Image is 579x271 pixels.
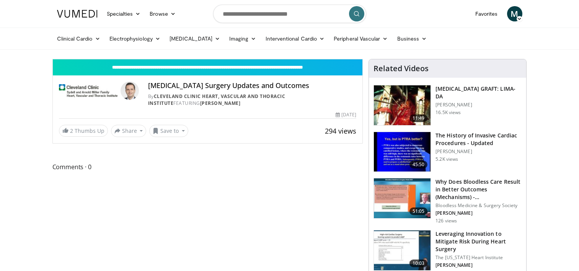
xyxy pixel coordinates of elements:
[148,82,356,90] h4: [MEDICAL_DATA] Surgery Updates and Outcomes
[148,93,285,106] a: Cleveland Clinic Heart, Vascular and Thoracic Institute
[373,64,429,73] h4: Related Videos
[148,93,356,107] div: By FEATURING
[435,210,522,216] p: [PERSON_NAME]
[329,31,392,46] a: Peripheral Vascular
[261,31,329,46] a: Interventional Cardio
[57,10,98,18] img: VuMedi Logo
[374,178,431,218] img: e6cd85c4-3055-4ffc-a5ab-b84f6b76fa62.150x105_q85_crop-smart_upscale.jpg
[507,6,522,21] a: M
[59,125,108,137] a: 2 Thumbs Up
[409,114,428,122] span: 11:49
[374,230,431,270] img: 322618b2-9566-4957-8540-9e3ce39ff3f9.150x105_q85_crop-smart_upscale.jpg
[325,126,356,135] span: 294 views
[435,102,522,108] p: [PERSON_NAME]
[435,132,522,147] h3: The History of Invasive Cardiac Procedures - Updated
[121,82,139,100] img: Avatar
[52,31,105,46] a: Clinical Cardio
[435,156,458,162] p: 5.2K views
[435,255,522,261] p: The [US_STATE] Heart Institute
[373,85,522,126] a: 11:49 [MEDICAL_DATA] GRAFT: LIMA-DA [PERSON_NAME] 16.5K views
[374,132,431,172] img: 1d453f88-8103-4e95-8810-9435d5cda4fd.150x105_q85_crop-smart_upscale.jpg
[70,127,73,134] span: 2
[149,125,188,137] button: Save to
[435,218,457,224] p: 126 views
[409,207,428,215] span: 51:05
[52,162,363,172] span: Comments 0
[105,31,165,46] a: Electrophysiology
[336,111,356,118] div: [DATE]
[225,31,261,46] a: Imaging
[59,82,117,100] img: Cleveland Clinic Heart, Vascular and Thoracic Institute
[373,132,522,172] a: 45:50 The History of Invasive Cardiac Procedures - Updated [PERSON_NAME] 5.2K views
[471,6,502,21] a: Favorites
[102,6,145,21] a: Specialties
[165,31,225,46] a: [MEDICAL_DATA]
[200,100,241,106] a: [PERSON_NAME]
[409,260,428,267] span: 10:03
[435,149,522,155] p: [PERSON_NAME]
[435,202,522,209] p: Bloodless Medicine & Surgery Society
[373,178,522,224] a: 51:05 Why Does Bloodless Care Result in Better Outcomes (Mechanisms) - [PERSON_NAME]… Bloodless M...
[213,5,366,23] input: Search topics, interventions
[435,230,522,253] h3: Leveraging Innovation to Mitigate Risk During Heart Surgery
[393,31,432,46] a: Business
[435,109,461,116] p: 16.5K views
[435,178,522,201] h3: Why Does Bloodless Care Result in Better Outcomes (Mechanisms) - [PERSON_NAME]…
[435,85,522,100] h3: [MEDICAL_DATA] GRAFT: LIMA-DA
[145,6,180,21] a: Browse
[111,125,147,137] button: Share
[409,161,428,168] span: 45:50
[435,262,522,268] p: [PERSON_NAME]
[374,85,431,125] img: feAgcbrvkPN5ynqH4xMDoxOjA4MTsiGN.150x105_q85_crop-smart_upscale.jpg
